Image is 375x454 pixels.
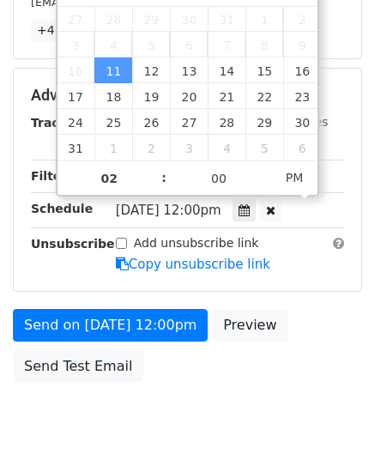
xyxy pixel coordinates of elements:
[283,6,321,32] span: August 2, 2025
[57,135,95,160] span: August 31, 2025
[31,169,75,183] strong: Filters
[283,58,321,83] span: August 16, 2025
[283,83,321,109] span: August 23, 2025
[132,58,170,83] span: August 12, 2025
[208,83,245,109] span: August 21, 2025
[170,6,208,32] span: July 30, 2025
[13,350,143,383] a: Send Test Email
[13,309,208,342] a: Send on [DATE] 12:00pm
[132,32,170,58] span: August 5, 2025
[170,109,208,135] span: August 27, 2025
[57,83,95,109] span: August 17, 2025
[245,83,283,109] span: August 22, 2025
[132,83,170,109] span: August 19, 2025
[166,161,271,196] input: Minute
[283,109,321,135] span: August 30, 2025
[283,135,321,160] span: September 6, 2025
[170,32,208,58] span: August 6, 2025
[245,32,283,58] span: August 8, 2025
[94,135,132,160] span: September 1, 2025
[208,135,245,160] span: September 4, 2025
[94,32,132,58] span: August 4, 2025
[245,109,283,135] span: August 29, 2025
[208,109,245,135] span: August 28, 2025
[134,234,259,252] label: Add unsubscribe link
[245,135,283,160] span: September 5, 2025
[170,58,208,83] span: August 13, 2025
[170,135,208,160] span: September 3, 2025
[283,32,321,58] span: August 9, 2025
[212,309,287,342] a: Preview
[161,160,166,195] span: :
[94,109,132,135] span: August 25, 2025
[132,6,170,32] span: July 29, 2025
[132,109,170,135] span: August 26, 2025
[208,32,245,58] span: August 7, 2025
[31,202,93,215] strong: Schedule
[245,6,283,32] span: August 1, 2025
[208,58,245,83] span: August 14, 2025
[31,20,103,41] a: +47 more
[208,6,245,32] span: July 31, 2025
[132,135,170,160] span: September 2, 2025
[116,257,270,272] a: Copy unsubscribe link
[31,86,344,105] h5: Advanced
[94,83,132,109] span: August 18, 2025
[57,109,95,135] span: August 24, 2025
[170,83,208,109] span: August 20, 2025
[57,32,95,58] span: August 3, 2025
[289,372,375,454] iframe: Chat Widget
[116,203,221,218] span: [DATE] 12:00pm
[94,58,132,83] span: August 11, 2025
[245,58,283,83] span: August 15, 2025
[94,6,132,32] span: July 28, 2025
[57,161,162,196] input: Hour
[57,6,95,32] span: July 27, 2025
[31,237,115,251] strong: Unsubscribe
[57,58,95,83] span: August 10, 2025
[271,160,318,195] span: Click to toggle
[31,116,88,130] strong: Tracking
